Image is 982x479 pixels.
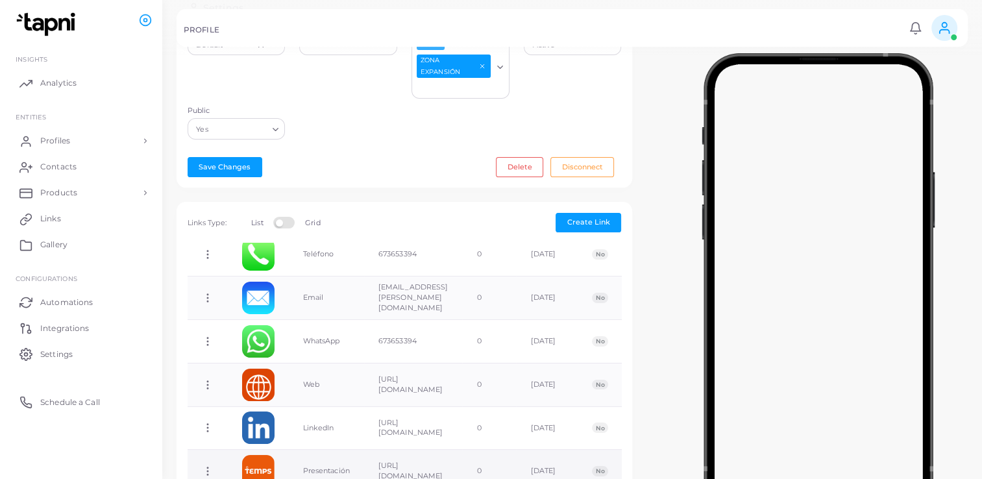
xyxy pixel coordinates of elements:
a: Analytics [10,70,153,96]
a: Profiles [10,128,153,154]
span: Settings [40,349,73,360]
td: Teléfono [289,233,364,276]
label: List [251,218,263,228]
a: Gallery [10,232,153,258]
div: Search for option [411,34,509,99]
td: 0 [462,276,516,320]
td: Web [289,363,364,406]
span: Automations [40,297,93,308]
span: Gallery [40,239,68,251]
a: Contacts [10,154,153,180]
input: Search for option [413,82,492,96]
span: No [592,466,608,476]
span: Products [40,187,77,199]
span: Schedule a Call [40,397,100,408]
span: INSIGHTS [16,55,47,63]
img: logo [12,12,84,36]
span: No [592,293,608,303]
td: LinkedIn [289,406,364,450]
td: [URL][DOMAIN_NAME] [364,406,463,450]
td: Email [289,276,364,320]
h5: PROFILE [184,25,219,34]
span: ZONA EXPANSIÓN [417,55,491,78]
span: Links Type: [188,218,227,227]
span: Configurations [16,275,77,282]
button: Delete [496,157,543,177]
td: 0 [462,319,516,363]
img: linkedin.png [242,411,275,444]
td: [DATE] [516,233,578,276]
a: Automations [10,289,153,315]
td: [DATE] [516,363,578,406]
a: Links [10,206,153,232]
td: [DATE] [516,406,578,450]
td: [DATE] [516,276,578,320]
span: Create Link [567,217,610,227]
span: No [592,380,608,390]
td: 673653394 [364,233,463,276]
td: [EMAIL_ADDRESS][PERSON_NAME][DOMAIN_NAME] [364,276,463,320]
td: 0 [462,406,516,450]
td: 673653394 [364,319,463,363]
a: Integrations [10,315,153,341]
label: Public [188,106,286,116]
span: No [592,336,608,347]
td: 0 [462,363,516,406]
img: email.png [242,282,275,314]
td: 0 [462,233,516,276]
img: phone.png [242,238,275,271]
a: Schedule a Call [10,389,153,415]
td: [URL][DOMAIN_NAME] [364,363,463,406]
td: WhatsApp [289,319,364,363]
label: Grid [305,218,320,228]
div: Search for option [188,118,286,139]
button: Deselect ZONA EXPANSIÓN [478,62,487,71]
span: Integrations [40,323,89,334]
span: Profiles [40,135,70,147]
span: No [592,423,608,433]
a: Settings [10,341,153,367]
input: Search for option [211,122,267,136]
span: ENTITIES [16,113,46,121]
button: Save Changes [188,157,262,177]
span: No [592,249,608,260]
button: Create Link [556,213,621,232]
span: Contacts [40,161,77,173]
span: Analytics [40,77,77,89]
span: Yes [195,123,210,136]
a: Products [10,180,153,206]
img: whatsapp.png [242,325,275,358]
td: [DATE] [516,319,578,363]
img: ecefb2ab-e8c5-4341-bbc3-71321fff0794-1708604028621.png [242,369,275,401]
button: Disconnect [550,157,614,177]
span: Links [40,213,61,225]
